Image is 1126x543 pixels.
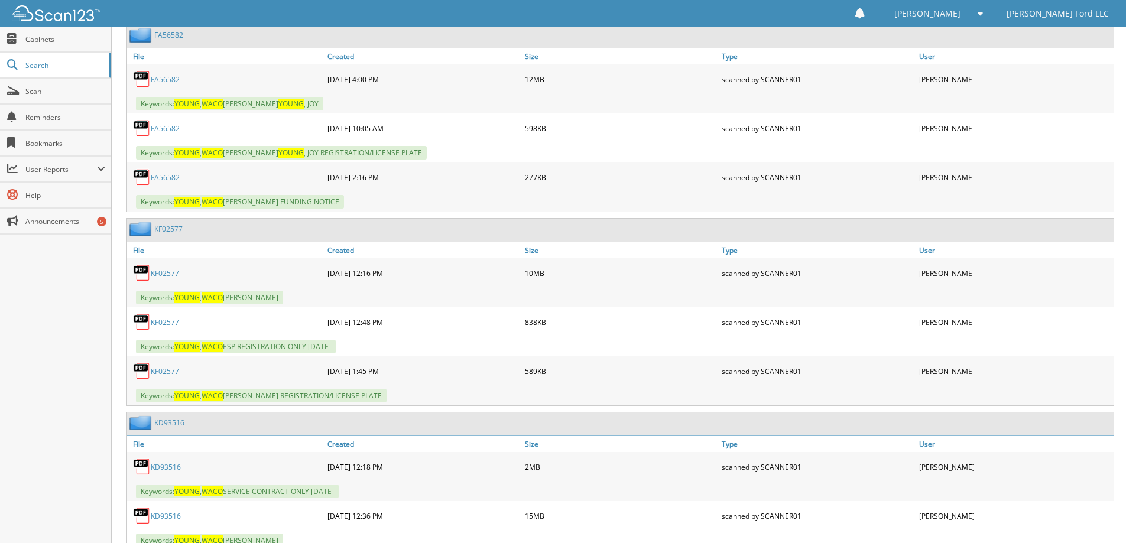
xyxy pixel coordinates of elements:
[25,60,103,70] span: Search
[325,67,522,91] div: [DATE] 4:00 PM
[136,195,344,209] span: Keywords: , [PERSON_NAME] FUNDING NOTICE
[133,362,151,380] img: PDF.png
[325,48,522,64] a: Created
[916,242,1114,258] a: User
[25,86,105,96] span: Scan
[202,391,223,401] span: WACO
[151,74,180,84] a: FA56582
[129,28,154,43] img: folder2.png
[97,217,106,226] div: 5
[719,165,916,189] div: scanned by SCANNER01
[202,342,223,352] span: WACO
[719,67,916,91] div: scanned by SCANNER01
[127,48,325,64] a: File
[325,261,522,285] div: [DATE] 12:16 PM
[719,116,916,140] div: scanned by SCANNER01
[719,455,916,479] div: scanned by SCANNER01
[522,165,719,189] div: 277KB
[133,119,151,137] img: PDF.png
[1007,10,1109,17] span: [PERSON_NAME] Ford LLC
[894,10,960,17] span: [PERSON_NAME]
[522,116,719,140] div: 598KB
[522,48,719,64] a: Size
[202,292,223,303] span: WACO
[133,264,151,282] img: PDF.png
[522,67,719,91] div: 12MB
[151,268,179,278] a: KF02577
[151,511,181,521] a: KD93516
[174,391,200,401] span: YOUNG
[522,436,719,452] a: Size
[12,5,100,21] img: scan123-logo-white.svg
[25,190,105,200] span: Help
[202,148,223,158] span: WACO
[25,34,105,44] span: Cabinets
[133,458,151,476] img: PDF.png
[916,359,1114,383] div: [PERSON_NAME]
[154,30,183,40] a: FA56582
[136,340,336,353] span: Keywords: , ESP REGISTRATION ONLY [DATE]
[325,455,522,479] div: [DATE] 12:18 PM
[278,148,304,158] span: YOUNG
[916,165,1114,189] div: [PERSON_NAME]
[174,486,200,496] span: YOUNG
[522,504,719,528] div: 15MB
[916,116,1114,140] div: [PERSON_NAME]
[174,99,200,109] span: YOUNG
[127,242,325,258] a: File
[25,112,105,122] span: Reminders
[151,366,179,376] a: KF02577
[174,148,200,158] span: YOUNG
[325,359,522,383] div: [DATE] 1:45 PM
[202,486,223,496] span: WACO
[325,242,522,258] a: Created
[719,261,916,285] div: scanned by SCANNER01
[916,48,1114,64] a: User
[916,504,1114,528] div: [PERSON_NAME]
[174,342,200,352] span: YOUNG
[916,436,1114,452] a: User
[522,242,719,258] a: Size
[136,291,283,304] span: Keywords: , [PERSON_NAME]
[127,436,325,452] a: File
[154,418,184,428] a: KD93516
[174,292,200,303] span: YOUNG
[202,99,223,109] span: WACO
[133,70,151,88] img: PDF.png
[325,116,522,140] div: [DATE] 10:05 AM
[25,216,105,226] span: Announcements
[151,462,181,472] a: KD93516
[1067,486,1126,543] iframe: Chat Widget
[136,146,427,160] span: Keywords: , [PERSON_NAME] , JOY REGISTRATION/LICENSE PLATE
[133,313,151,331] img: PDF.png
[522,455,719,479] div: 2MB
[136,97,323,110] span: Keywords: , [PERSON_NAME] , JOY
[522,359,719,383] div: 589KB
[129,222,154,236] img: folder2.png
[174,197,200,207] span: YOUNG
[522,261,719,285] div: 10MB
[325,310,522,334] div: [DATE] 12:48 PM
[916,261,1114,285] div: [PERSON_NAME]
[325,165,522,189] div: [DATE] 2:16 PM
[151,317,179,327] a: KF02577
[916,67,1114,91] div: [PERSON_NAME]
[151,173,180,183] a: FA56582
[133,507,151,525] img: PDF.png
[719,359,916,383] div: scanned by SCANNER01
[25,164,97,174] span: User Reports
[522,310,719,334] div: 838KB
[129,415,154,430] img: folder2.png
[916,455,1114,479] div: [PERSON_NAME]
[136,485,339,498] span: Keywords: , SERVICE CONTRACT ONLY [DATE]
[133,168,151,186] img: PDF.png
[25,138,105,148] span: Bookmarks
[154,224,183,234] a: KF02577
[719,436,916,452] a: Type
[325,436,522,452] a: Created
[916,310,1114,334] div: [PERSON_NAME]
[325,504,522,528] div: [DATE] 12:36 PM
[719,242,916,258] a: Type
[278,99,304,109] span: YOUNG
